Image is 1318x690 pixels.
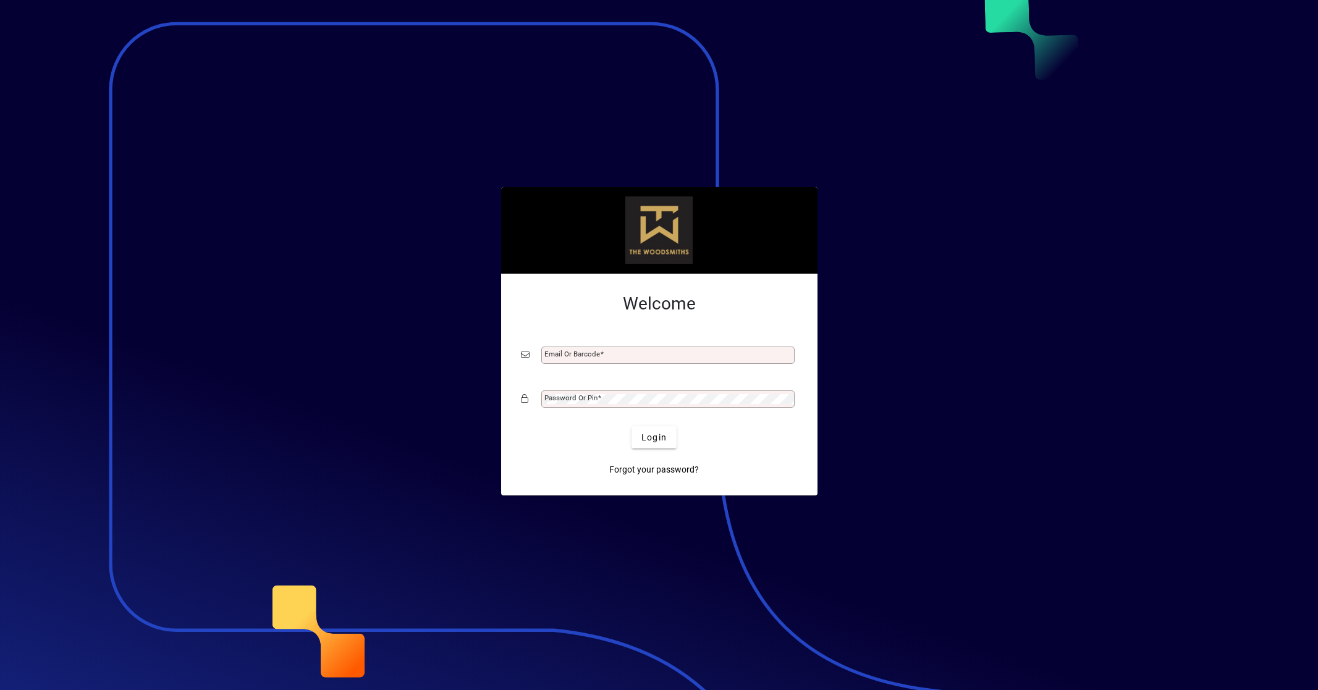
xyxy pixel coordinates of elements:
h2: Welcome [521,293,798,314]
span: Forgot your password? [609,463,699,476]
span: Login [641,431,667,444]
button: Login [632,426,677,448]
a: Forgot your password? [604,458,704,481]
mat-label: Password or Pin [544,393,598,402]
mat-label: Email or Barcode [544,350,600,358]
